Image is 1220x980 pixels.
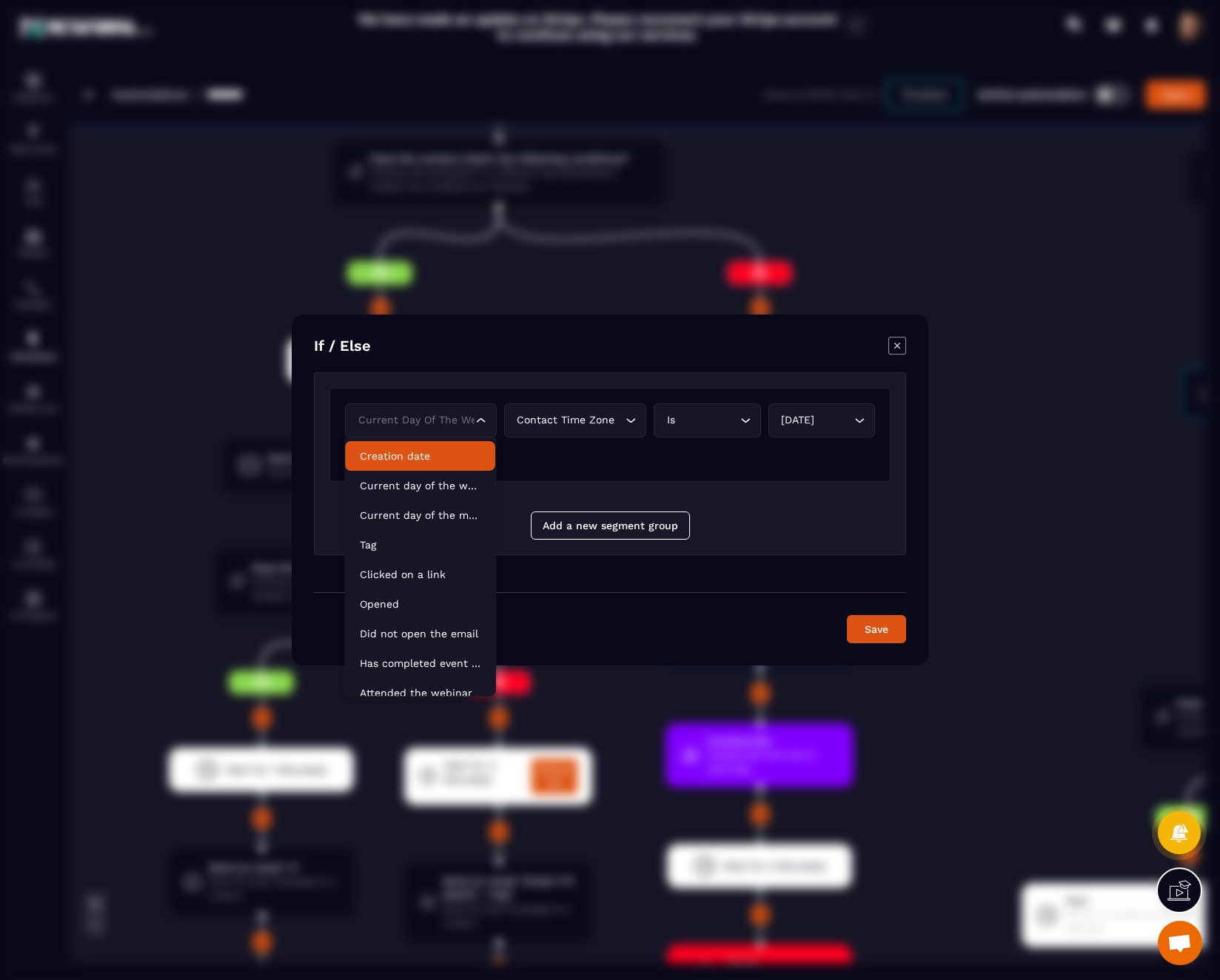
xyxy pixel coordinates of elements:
p: Opened [360,597,480,611]
button: Save [847,615,906,643]
p: Current day of the week [360,478,480,493]
input: Search for option [621,412,622,429]
div: Search for option [504,403,646,437]
div: Search for option [768,403,875,437]
span: Is [663,412,735,429]
h4: If / Else [314,337,371,358]
input: Search for option [355,412,472,429]
p: Attended the webinar [360,685,480,700]
p: Did not open the email [360,626,480,641]
span: Contact time zone [514,412,621,429]
button: Add a new segment group [531,511,690,540]
p: Creation date [360,449,480,463]
a: Open chat [1158,921,1202,965]
span: [DATE] [778,412,850,429]
div: Search for option [654,403,760,437]
p: Has completed event booking [360,656,480,671]
p: Tag [360,537,480,552]
div: Search for option [345,403,497,437]
input: Search for option [850,412,851,429]
p: Current day of the month [360,508,480,523]
p: Clicked on a link [360,567,480,582]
